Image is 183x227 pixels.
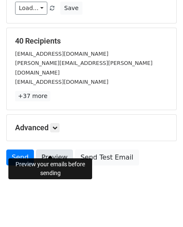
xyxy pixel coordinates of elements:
h5: 40 Recipients [15,36,168,46]
small: [PERSON_NAME][EMAIL_ADDRESS][PERSON_NAME][DOMAIN_NAME] [15,60,152,76]
a: Send Test Email [75,150,139,165]
h5: Advanced [15,123,168,132]
div: Widget de chat [141,187,183,227]
iframe: Chat Widget [141,187,183,227]
a: Send [6,150,34,165]
small: [EMAIL_ADDRESS][DOMAIN_NAME] [15,79,108,85]
a: Preview [36,150,73,165]
a: Load... [15,2,47,15]
a: +37 more [15,91,50,101]
button: Save [60,2,82,15]
div: Preview your emails before sending [8,158,92,179]
small: [EMAIL_ADDRESS][DOMAIN_NAME] [15,51,108,57]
